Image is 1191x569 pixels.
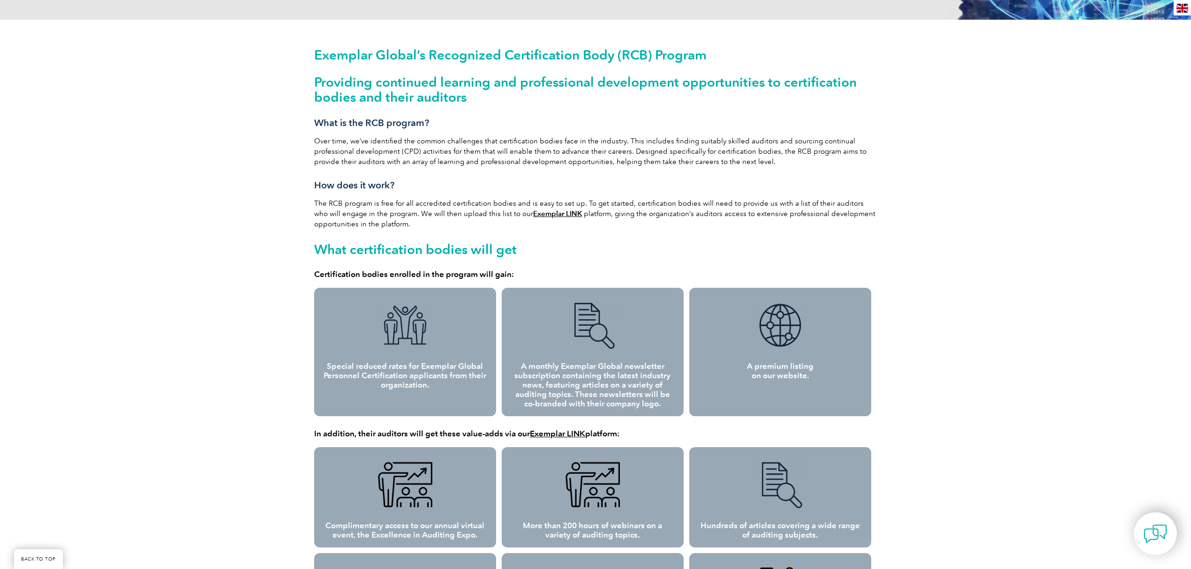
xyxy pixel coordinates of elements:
[314,75,877,105] h2: Providing continued learning and professional development opportunities to certification bodies a...
[314,180,877,191] h3: How does it work?
[699,521,862,539] h4: Hundreds of articles covering a wide range of auditing subjects.
[1144,522,1167,546] img: contact-chat.png
[314,117,877,129] h3: What is the RCB program?
[324,361,487,389] h4: Special reduced rates for Exemplar Global Personnel Certification applicants from their organizat...
[530,429,585,438] a: Exemplar LINK
[314,429,877,438] h4: In addition, their auditors will get these value-adds via our platform:
[314,198,877,229] p: The RCB program is free for all accredited certification bodies and is easy to set up. To get sta...
[533,210,582,218] a: Exemplar LINK
[1176,4,1188,13] img: en
[314,136,877,167] p: Over time, we’ve identified the common challenges that certification bodies face in the industry....
[511,361,674,408] h4: A monthly Exemplar Global newsletter subscription containing the latest industry news, featuring ...
[314,48,877,62] h1: Exemplar Global’s Recognized Certification Body (RCB) Program
[324,521,487,539] h4: Complimentary access to our annual virtual event, the Excellence in Auditing Expo.
[314,242,877,257] h2: What certification bodies will get
[511,521,674,539] h4: More than 200 hours of webinars on a variety of auditing topics.
[699,361,862,380] h4: A premium listing on our website.
[314,270,877,279] h4: Certification bodies enrolled in the program will gain:
[14,549,63,569] a: BACK TO TOP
